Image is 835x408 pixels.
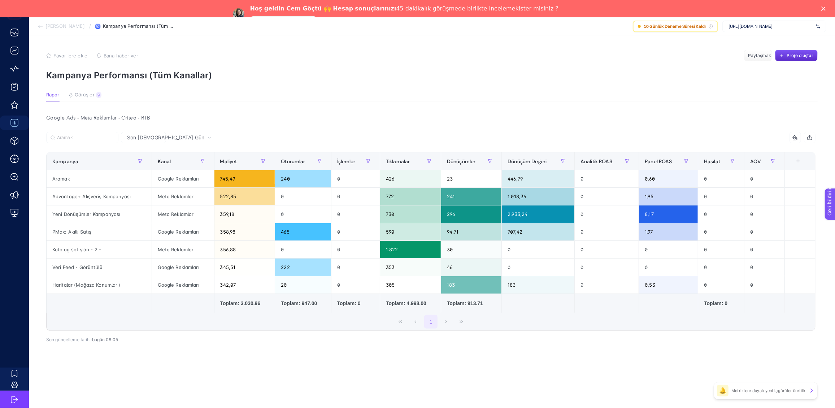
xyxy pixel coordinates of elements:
[704,176,707,182] font: 0
[386,176,394,182] font: 426
[386,158,410,165] font: Tıklamalar
[396,5,519,12] font: 45 dakikalık görüşmede birlikte incelemek
[508,211,527,217] font: 2.933,24
[744,50,772,61] button: Paylaşmak
[52,158,78,165] font: Kampanya
[158,158,171,165] font: Kanal
[704,300,727,306] font: Toplam: 0
[447,282,455,288] font: 183
[337,247,340,252] font: 0
[704,158,720,165] font: Hasılat
[337,300,361,306] font: Toplam: 0
[447,176,453,182] font: 23
[821,6,829,11] div: Kapalı
[645,158,672,165] font: Panel ROAS
[220,300,261,306] font: Toplam: 3.030.96
[386,300,426,306] font: Toplam: 4.998.00
[127,134,204,140] font: Son [DEMOGRAPHIC_DATA] Gün
[45,23,85,29] font: [PERSON_NAME]
[775,50,818,61] button: Proje oluştur
[46,116,151,121] font: Google Ads - Meta Reklamlar - Criteo - RTB
[519,5,558,12] font: ister misiniz ?
[281,264,290,270] font: 222
[89,23,91,29] font: /
[787,53,813,58] font: Proje oluştur
[704,264,707,270] font: 0
[750,158,761,165] font: AOV
[46,337,92,342] font: Son güncelleme tarihi:
[281,282,287,288] font: 20
[508,158,547,165] font: Dönüşüm Değeri
[52,282,121,288] font: Haritalar (Mağaza Konumları)
[508,229,522,235] font: 707,42
[220,211,235,217] font: 359,18
[386,282,395,288] font: 305
[4,2,33,8] font: Geri bildirim
[337,211,340,217] font: 0
[704,282,707,288] font: 0
[750,264,753,270] font: 0
[508,264,510,270] font: 0
[580,158,612,165] font: Analitik ROAS
[424,315,438,329] button: 1
[220,247,236,252] font: 356,88
[233,8,244,20] img: Neslihan'ın profil resmi
[386,211,394,217] font: 730
[580,264,583,270] font: 0
[508,194,526,199] font: 1.018,36
[281,229,289,235] font: 465
[580,247,583,252] font: 0
[645,229,653,235] font: 1,97
[158,282,199,288] font: Google Reklamları
[447,194,455,199] font: 241
[337,194,340,199] font: 0
[447,247,453,252] font: 30
[750,247,753,252] font: 0
[337,176,340,182] font: 0
[645,247,648,252] font: 0
[158,264,199,270] font: Google Reklamları
[46,70,212,81] font: Kampanya Performansı (Tüm Kanallar)
[103,23,189,29] font: Kampanya Performansı (Tüm Kanallar)
[220,158,237,165] font: Maliyet
[96,53,138,58] button: Bana haber ver
[220,282,236,288] font: 342,07
[281,300,317,306] font: Toplam: 947.00
[447,264,452,270] font: 46
[158,194,194,199] font: Meta Reklamlar
[220,194,236,199] font: 522,85
[508,282,516,288] font: 183
[52,264,103,270] font: Veri Feed - Görüntülü
[75,92,95,97] font: Görüşler
[580,176,583,182] font: 0
[104,53,138,58] font: Bana haber ver
[220,229,236,235] font: 358,98
[158,229,199,235] font: Google Reklamları
[46,92,60,97] font: Rapor
[729,23,773,29] font: [URL][DOMAIN_NAME]
[447,158,475,165] font: Dönüşümler
[704,211,707,217] font: 0
[580,282,583,288] font: 0
[250,5,353,12] font: Hoş geldin Cem Göçtü 🙌 Hesap
[816,23,820,30] img: svg%3e
[52,176,70,182] font: Aramak
[52,229,91,235] font: PMax: Akıllı Satış
[796,157,800,165] font: +
[644,23,706,29] font: 10 Günlük Deneme Süresi Kaldı
[52,247,101,252] font: Katalog satışları - 2 -
[447,300,483,306] font: Toplam: 913.71
[386,194,394,199] font: 772
[750,282,753,288] font: 0
[580,211,583,217] font: 0
[92,337,118,342] font: bugün 06:05
[46,143,816,342] div: Son 7 Gün
[281,194,284,199] font: 0
[52,211,120,217] font: Yeni Dönüşümler Kampanyası
[281,176,290,182] font: 240
[447,229,459,235] font: 94,71
[704,247,707,252] font: 0
[645,264,648,270] font: 0
[508,176,523,182] font: 446,79
[53,53,87,58] font: Favorilere ekle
